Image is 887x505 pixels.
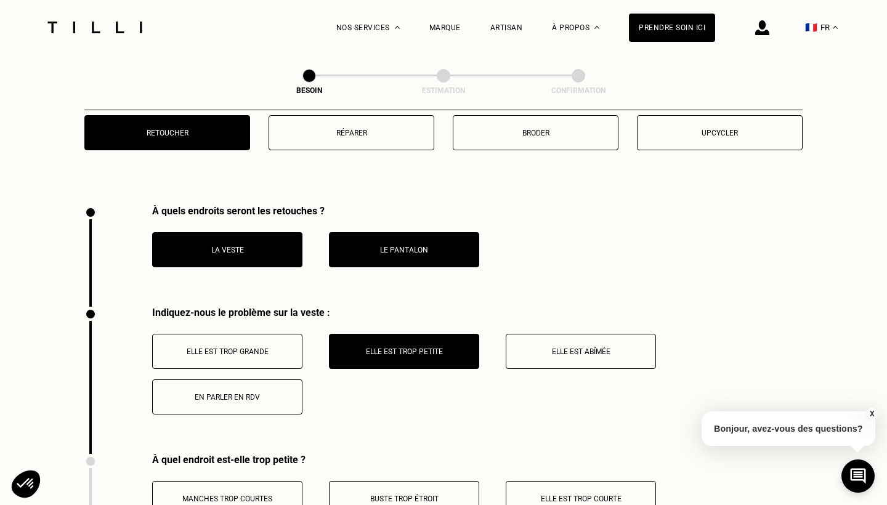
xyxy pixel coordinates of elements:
p: Elle est trop courte [512,495,649,503]
button: En parler en RDV [152,379,302,414]
p: Elle est trop grande [159,347,296,356]
p: Manches trop courtes [159,495,296,503]
p: Bonjour, avez-vous des questions? [702,411,875,446]
div: Estimation [382,86,505,95]
button: Upcycler [637,115,803,150]
div: Indiquez-nous le problème sur la veste : [152,307,803,318]
img: Menu déroulant [395,26,400,29]
p: Elle est abîmée [512,347,649,356]
p: Retoucher [91,129,243,137]
p: Upcycler [644,129,796,137]
img: Logo du service de couturière Tilli [43,22,147,33]
a: Prendre soin ici [629,14,715,42]
button: Elle est trop petite [329,334,479,369]
p: Broder [460,129,612,137]
img: menu déroulant [833,26,838,29]
button: La veste [152,232,302,267]
img: icône connexion [755,20,769,35]
button: Retoucher [84,115,250,150]
p: Réparer [275,129,427,137]
button: X [865,407,878,421]
img: Menu déroulant à propos [594,26,599,29]
button: Le pantalon [329,232,479,267]
p: Le pantalon [336,246,472,254]
p: La veste [159,246,296,254]
div: À quel endroit est-elle trop petite ? [152,454,803,466]
div: À quels endroits seront les retouches ? [152,205,479,217]
p: Buste trop étroit [336,495,472,503]
button: Réparer [269,115,434,150]
p: Elle est trop petite [336,347,472,356]
div: Confirmation [517,86,640,95]
div: Besoin [248,86,371,95]
span: 🇫🇷 [805,22,817,33]
button: Elle est trop grande [152,334,302,369]
a: Marque [429,23,461,32]
a: Artisan [490,23,523,32]
p: En parler en RDV [159,393,296,402]
button: Elle est abîmée [506,334,656,369]
button: Broder [453,115,618,150]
